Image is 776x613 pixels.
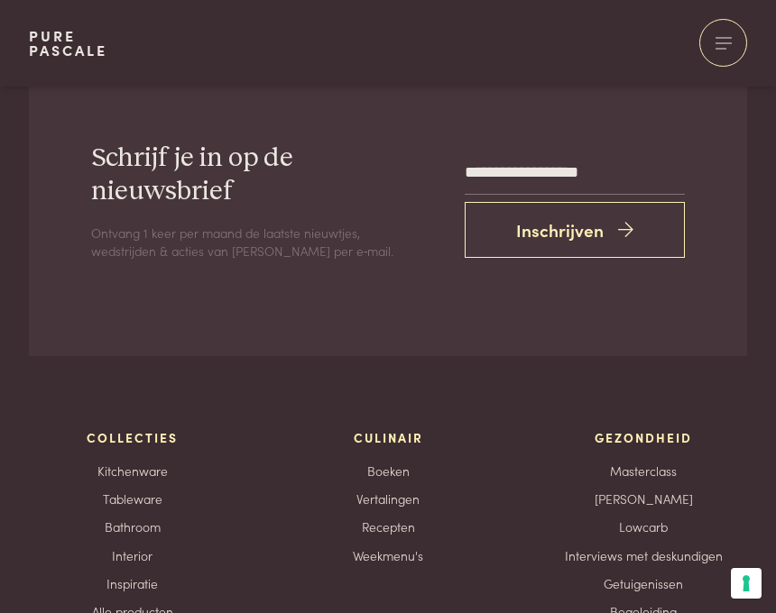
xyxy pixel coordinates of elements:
[106,574,158,593] a: Inspiratie
[353,546,423,565] a: Weekmenu's
[604,574,683,593] a: Getuigenissen
[91,224,398,261] p: Ontvang 1 keer per maand de laatste nieuwtjes, wedstrijden & acties van [PERSON_NAME] per e‑mail.
[565,546,723,565] a: Interviews met deskundigen
[103,489,162,508] a: Tableware
[731,568,762,599] button: Uw voorkeuren voor toestemming voor trackingtechnologieën
[91,142,436,208] h2: Schrijf je in op de nieuwsbrief
[362,517,415,536] a: Recepten
[367,462,410,480] a: Boeken
[354,428,423,447] span: Culinair
[29,29,107,58] a: PurePascale
[97,462,168,480] a: Kitchenware
[595,489,693,508] a: [PERSON_NAME]
[112,546,152,565] a: Interior
[595,428,692,447] span: Gezondheid
[356,489,420,508] a: Vertalingen
[87,428,178,447] span: Collecties
[465,202,685,259] button: Inschrijven
[619,517,668,536] a: Lowcarb
[610,462,677,480] a: Masterclass
[105,517,161,536] a: Bathroom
